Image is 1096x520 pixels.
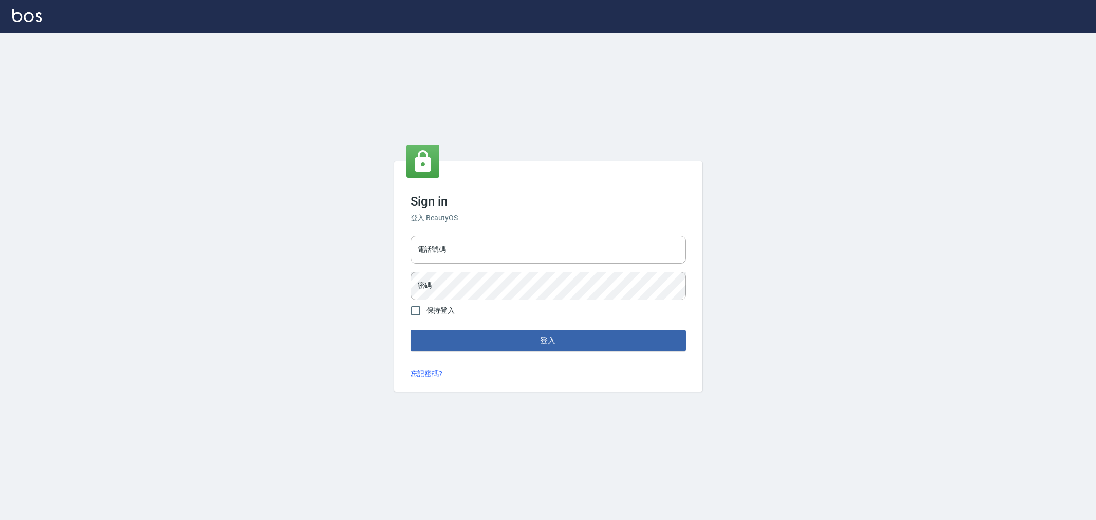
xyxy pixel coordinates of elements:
[411,330,686,351] button: 登入
[426,305,455,316] span: 保持登入
[411,213,686,224] h6: 登入 BeautyOS
[411,194,686,209] h3: Sign in
[12,9,42,22] img: Logo
[411,368,443,379] a: 忘記密碼?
